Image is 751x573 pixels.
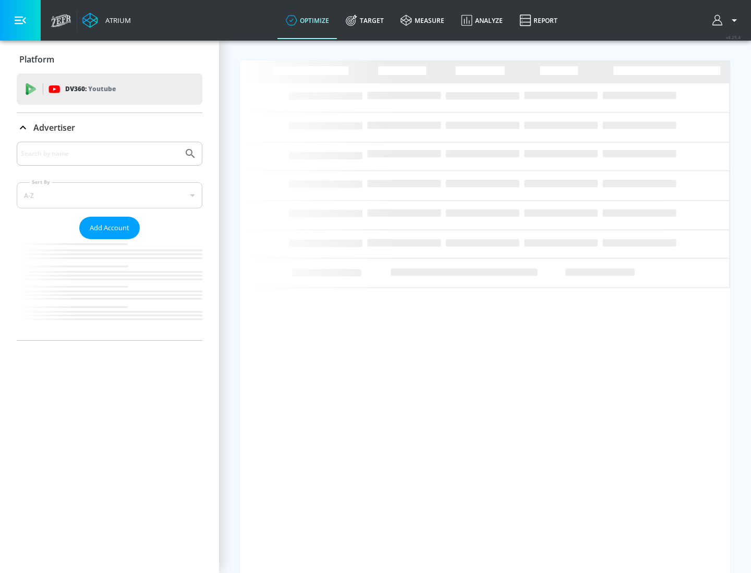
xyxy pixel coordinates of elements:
p: Advertiser [33,122,75,133]
input: Search by name [21,147,179,160]
div: Advertiser [17,113,202,142]
span: v 4.25.4 [726,34,741,40]
div: Advertiser [17,142,202,340]
p: Youtube [88,83,116,94]
span: Add Account [90,222,129,234]
p: Platform [19,54,54,65]
label: Sort By [30,179,52,185]
div: Platform [17,45,202,74]
div: Atrium [101,16,131,25]
button: Add Account [79,217,140,239]
a: measure [392,2,453,39]
div: DV360: Youtube [17,73,202,105]
a: optimize [277,2,337,39]
div: A-Z [17,182,202,208]
a: Atrium [82,13,131,28]
nav: list of Advertiser [17,239,202,340]
a: Analyze [453,2,511,39]
p: DV360: [65,83,116,95]
a: Target [337,2,392,39]
a: Report [511,2,566,39]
